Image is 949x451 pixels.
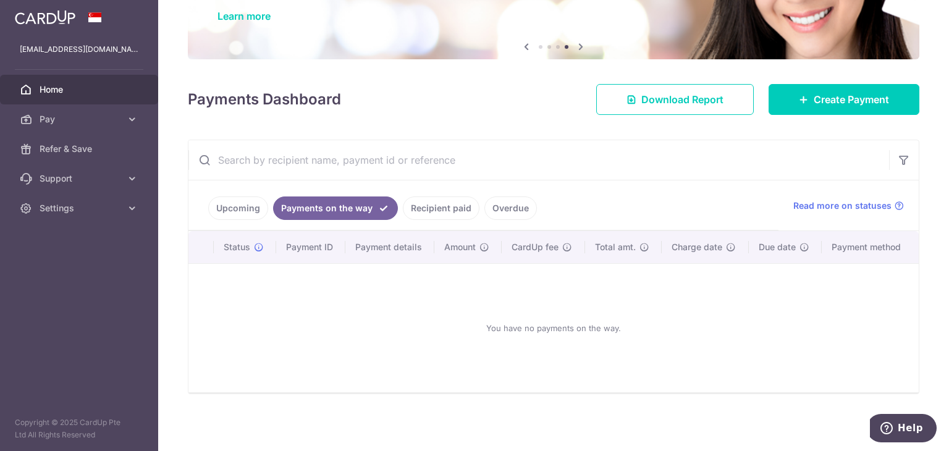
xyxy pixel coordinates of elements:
a: Read more on statuses [793,200,904,212]
span: Due date [759,241,796,253]
a: Payments on the way [273,196,398,220]
th: Payment method [822,231,919,263]
p: [EMAIL_ADDRESS][DOMAIN_NAME] [20,43,138,56]
a: Upcoming [208,196,268,220]
span: Home [40,83,121,96]
th: Payment details [345,231,435,263]
span: Charge date [672,241,722,253]
input: Search by recipient name, payment id or reference [188,140,889,180]
span: Refer & Save [40,143,121,155]
a: Create Payment [769,84,919,115]
span: Create Payment [814,92,889,107]
a: Download Report [596,84,754,115]
span: CardUp fee [512,241,559,253]
span: Amount [444,241,476,253]
span: Settings [40,202,121,214]
span: Read more on statuses [793,200,892,212]
h4: Payments Dashboard [188,88,341,111]
a: Overdue [484,196,537,220]
iframe: Opens a widget where you can find more information [870,414,937,445]
th: Payment ID [276,231,345,263]
img: CardUp [15,10,75,25]
span: Status [224,241,250,253]
div: You have no payments on the way. [203,274,904,382]
span: Download Report [641,92,723,107]
a: Learn more [217,10,271,22]
span: Pay [40,113,121,125]
a: Recipient paid [403,196,479,220]
span: Support [40,172,121,185]
span: Total amt. [595,241,636,253]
